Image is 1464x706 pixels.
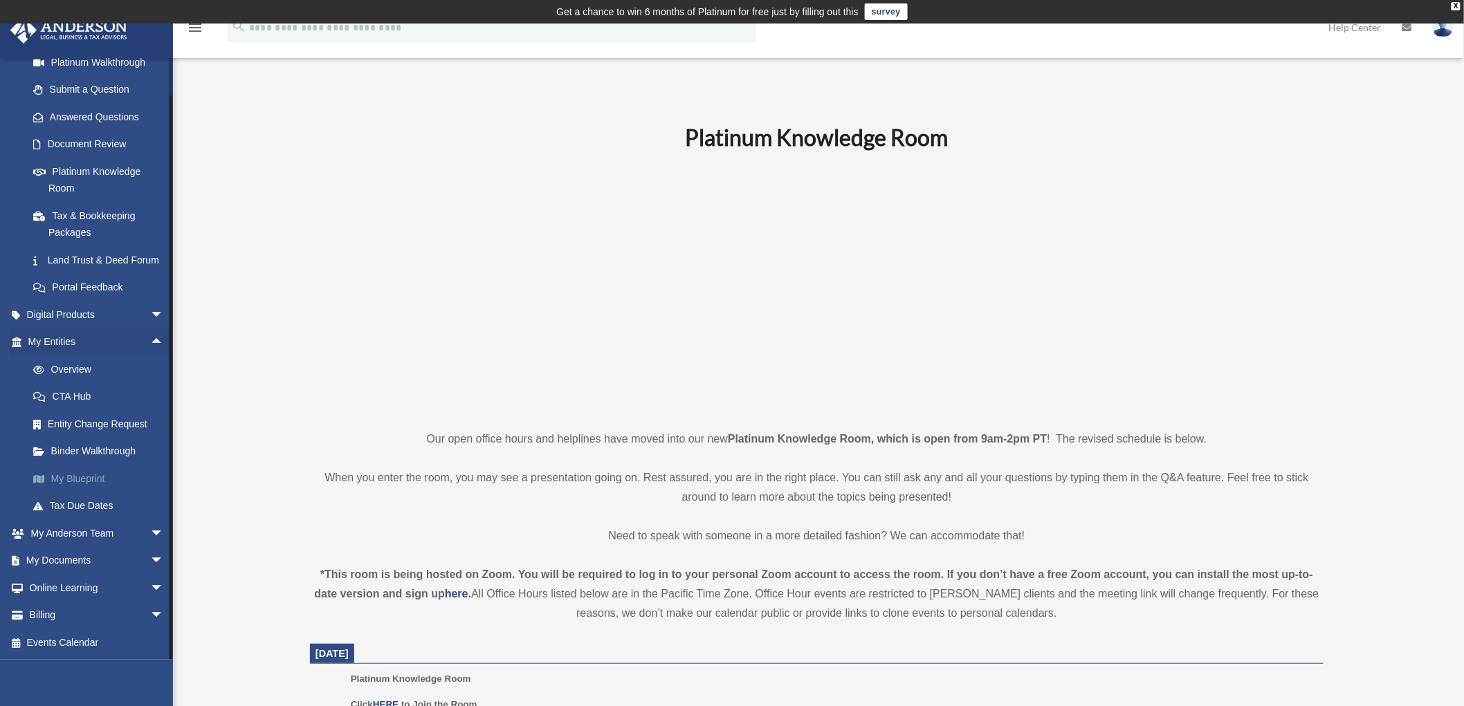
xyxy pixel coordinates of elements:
[150,301,178,329] span: arrow_drop_down
[150,547,178,575] span: arrow_drop_down
[728,433,1047,445] strong: Platinum Knowledge Room, which is open from 9am-2pm PT
[468,588,471,600] strong: .
[6,17,131,44] img: Anderson Advisors Platinum Portal
[19,246,185,274] a: Land Trust & Deed Forum
[150,519,178,548] span: arrow_drop_down
[19,274,185,301] a: Portal Feedback
[19,202,185,246] a: Tax & Bookkeeping Packages
[19,492,185,520] a: Tax Due Dates
[19,355,185,383] a: Overview
[150,328,178,357] span: arrow_drop_up
[19,131,185,158] a: Document Review
[1433,17,1454,37] img: User Pic
[19,103,185,131] a: Answered Questions
[19,383,185,411] a: CTA Hub
[19,465,185,492] a: My Blueprint
[310,429,1324,449] p: Our open office hours and helplines have moved into our new ! The revised schedule is below.
[10,519,185,547] a: My Anderson Teamarrow_drop_down
[445,588,468,600] a: here
[10,629,185,656] a: Events Calendar
[231,19,246,34] i: search
[556,3,859,20] div: Get a chance to win 6 months of Platinum for free just by filling out this
[150,602,178,630] span: arrow_drop_down
[10,301,185,328] a: Digital Productsarrow_drop_down
[19,158,178,202] a: Platinum Knowledge Room
[10,602,185,629] a: Billingarrow_drop_down
[310,468,1324,507] p: When you enter the room, you may see a presentation going on. Rest assured, you are in the right ...
[187,19,203,36] i: menu
[351,674,471,684] span: Platinum Knowledge Room
[865,3,908,20] a: survey
[314,568,1313,600] strong: *This room is being hosted on Zoom. You will be required to log in to your personal Zoom account ...
[10,547,185,575] a: My Documentsarrow_drop_down
[150,574,178,602] span: arrow_drop_down
[310,526,1324,546] p: Need to speak with someone in a more detailed fashion? We can accommodate that!
[10,328,185,356] a: My Entitiesarrow_drop_up
[610,170,1025,404] iframe: 231110_Toby_KnowledgeRoom
[315,648,349,659] span: [DATE]
[10,574,185,602] a: Online Learningarrow_drop_down
[187,24,203,36] a: menu
[19,76,185,104] a: Submit a Question
[19,410,185,438] a: Entity Change Request
[686,124,949,151] b: Platinum Knowledge Room
[1452,2,1461,10] div: close
[310,565,1324,623] div: All Office Hours listed below are in the Pacific Time Zone. Office Hour events are restricted to ...
[19,438,185,465] a: Binder Walkthrough
[19,48,185,76] a: Platinum Walkthrough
